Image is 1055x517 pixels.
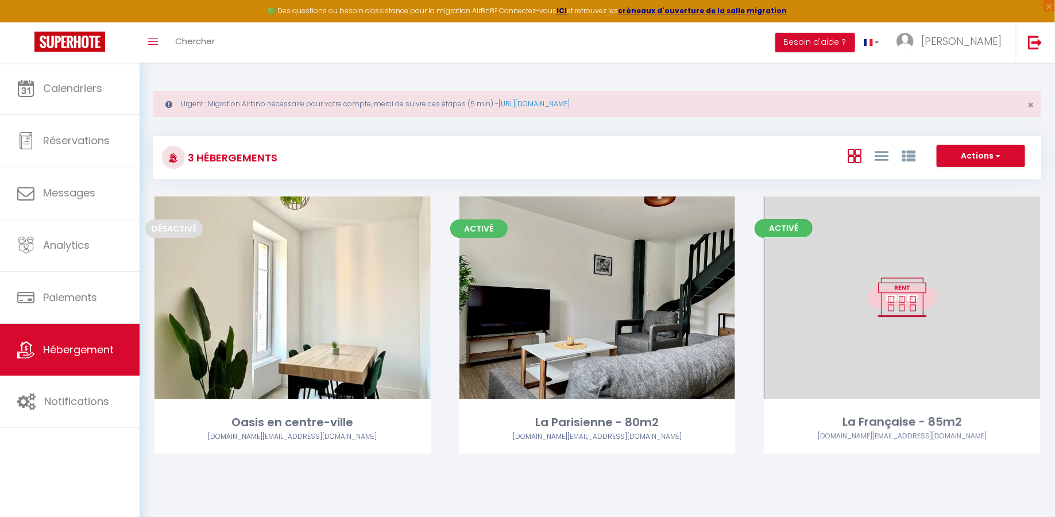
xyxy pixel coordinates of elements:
span: Activé [755,219,812,238]
a: Vue en Box [848,146,861,165]
img: ... [896,33,914,50]
div: La Parisienne - 80m2 [459,414,736,431]
span: [PERSON_NAME] [921,34,1002,48]
a: Editer [868,286,937,309]
span: Messages [43,186,95,200]
button: Close [1027,100,1034,110]
a: [URL][DOMAIN_NAME] [498,99,570,109]
a: Vue par Groupe [902,146,915,165]
span: Réservations [43,133,110,148]
div: Airbnb [154,431,431,442]
span: Paiements [43,290,97,304]
button: Ouvrir le widget de chat LiveChat [9,5,44,39]
button: Besoin d'aide ? [775,33,855,52]
h3: 3 Hébergements [185,145,277,171]
div: Airbnb [459,431,736,442]
a: Vue en Liste [875,146,888,165]
span: Activé [450,219,508,238]
span: Notifications [44,394,109,408]
span: Analytics [43,238,90,252]
a: ICI [557,6,567,16]
div: Airbnb [764,431,1040,442]
img: Super Booking [34,32,105,52]
a: créneaux d'ouverture de la salle migration [618,6,787,16]
a: ... [PERSON_NAME] [888,22,1016,63]
div: La Française - 85m2 [764,414,1040,431]
span: Désactivé [145,219,203,238]
span: Calendriers [43,81,102,95]
span: × [1027,98,1034,112]
img: logout [1028,35,1042,49]
div: Urgent : Migration Airbnb nécessaire pour votre compte, merci de suivre ces étapes (5 min) - [153,91,1041,117]
a: Chercher [167,22,223,63]
span: Hébergement [43,342,114,357]
button: Actions [937,145,1025,168]
span: Chercher [175,35,215,47]
div: Oasis en centre-ville [154,414,431,431]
